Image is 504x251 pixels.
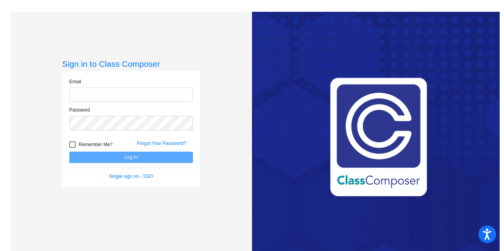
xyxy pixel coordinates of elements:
[79,140,113,149] span: Remember Me?
[69,152,193,163] button: Log In
[69,78,81,85] label: Email
[69,106,90,114] label: Password
[137,141,186,146] a: Forgot Your Password?
[62,59,200,69] h3: Sign in to Class Composer
[109,174,153,179] a: Single sign on - SSO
